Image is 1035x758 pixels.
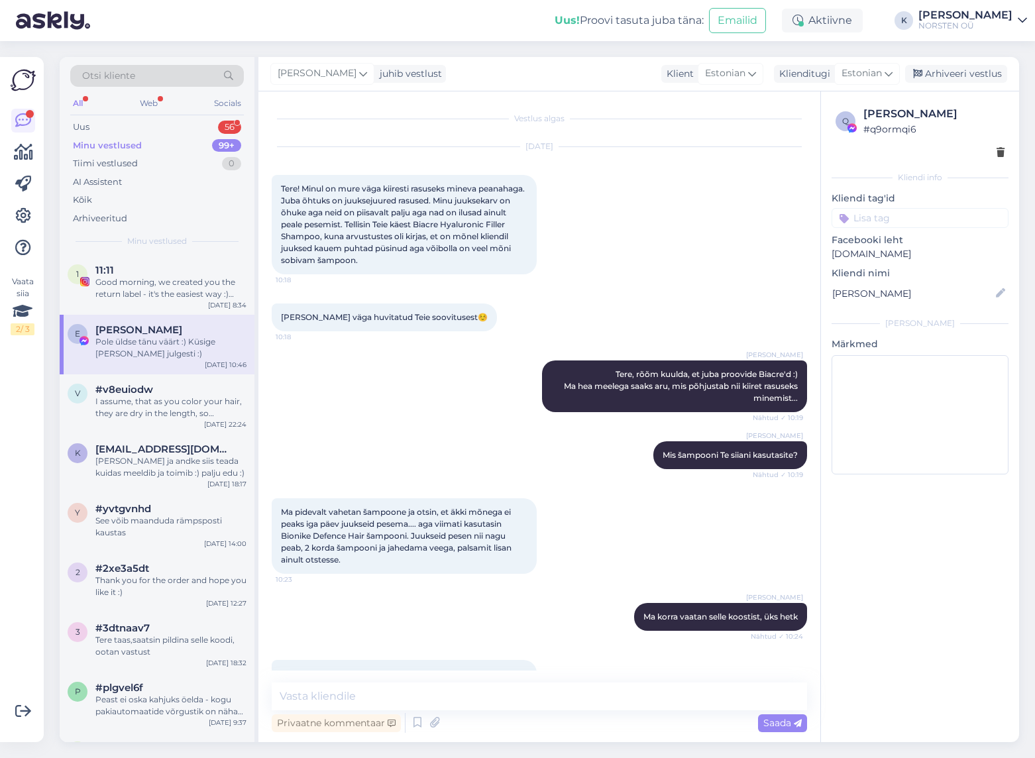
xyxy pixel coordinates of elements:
[95,503,151,515] span: #yvtgvnhd
[211,95,244,112] div: Socials
[95,574,246,598] div: Thank you for the order and hope you like it :)
[705,66,745,81] span: Estonian
[842,116,849,126] span: q
[95,515,246,539] div: See võib maanduda rämpsposti kaustas
[753,470,803,480] span: Nähtud ✓ 10:19
[73,139,142,152] div: Minu vestlused
[73,176,122,189] div: AI Assistent
[76,269,79,279] span: 1
[95,384,153,396] span: #v8euiodw
[709,8,766,33] button: Emailid
[842,66,882,81] span: Estonian
[75,388,80,398] span: v
[763,717,802,729] span: Saada
[832,317,1008,329] div: [PERSON_NAME]
[832,247,1008,261] p: [DOMAIN_NAME]
[204,419,246,429] div: [DATE] 22:24
[73,121,89,134] div: Uus
[222,157,241,170] div: 0
[555,13,704,28] div: Proovi tasuta juba täna:
[95,622,150,634] span: #3dtnaav7
[832,191,1008,205] p: Kliendi tag'id
[751,631,803,641] span: Nähtud ✓ 10:24
[863,122,1005,136] div: # q9ormqi6
[204,539,246,549] div: [DATE] 14:00
[281,669,529,714] span: See on selline rasueritust reguleeriv aga olen mitmeid volüümi šampoone proovinud, et need võtava...
[73,193,92,207] div: Kõik
[643,612,798,622] span: Ma korra vaatan selle koostist, üks hetk
[782,9,863,32] div: Aktiivne
[918,21,1012,31] div: NORSTEN OÜ
[76,567,80,577] span: 2
[272,140,807,152] div: [DATE]
[746,350,803,360] span: [PERSON_NAME]
[76,627,80,637] span: 3
[127,235,187,247] span: Minu vestlused
[95,682,143,694] span: #plgvel6f
[206,598,246,608] div: [DATE] 12:27
[95,455,246,479] div: [PERSON_NAME] ja andke siis teada kuidas meeldib ja toimib :) palju edu :)
[272,113,807,125] div: Vestlus algas
[75,329,80,339] span: E
[832,337,1008,351] p: Märkmed
[863,106,1005,122] div: [PERSON_NAME]
[905,65,1007,83] div: Arhiveeri vestlus
[208,300,246,310] div: [DATE] 8:34
[137,95,160,112] div: Web
[205,360,246,370] div: [DATE] 10:46
[746,431,803,441] span: [PERSON_NAME]
[832,266,1008,280] p: Kliendi nimi
[73,212,127,225] div: Arhiveeritud
[774,67,830,81] div: Klienditugi
[95,563,149,574] span: #2xe3a5dt
[276,332,325,342] span: 10:18
[895,11,913,30] div: K
[661,67,694,81] div: Klient
[95,443,233,455] span: kadilaos62@gmail.com
[206,658,246,668] div: [DATE] 18:32
[753,413,803,423] span: Nähtud ✓ 10:19
[82,69,135,83] span: Otsi kliente
[209,718,246,728] div: [DATE] 9:37
[832,208,1008,228] input: Lisa tag
[281,507,514,565] span: Ma pidevalt vahetan šampoone ja otsin, et äkki mõnega ei peaks iga päev juukseid pesema.... aga v...
[281,312,488,322] span: [PERSON_NAME] väga huvitatud Teie soovitusest☺️
[207,479,246,489] div: [DATE] 18:17
[95,336,246,360] div: Pole üldse tänu väärt :) Küsige [PERSON_NAME] julgesti :)
[11,276,34,335] div: Vaata siia
[70,95,85,112] div: All
[374,67,442,81] div: juhib vestlust
[918,10,1027,31] a: [PERSON_NAME]NORSTEN OÜ
[918,10,1012,21] div: [PERSON_NAME]
[95,324,182,336] span: Evelin Täht
[212,139,241,152] div: 99+
[95,276,246,300] div: Good morning, we created you the return label - it's the easiest way :) Please print it out and p...
[73,157,138,170] div: Tiimi vestlused
[276,275,325,285] span: 10:18
[75,448,81,458] span: k
[95,694,246,718] div: Peast ei oska kahjuks öelda - kogu pakiautomaatide võrgustik on näha pakiautomaadi valiku tegemisel
[281,184,527,265] span: Tere! Minul on mure väga kiiresti rasuseks mineva peanahaga. Juba õhtuks on juuksejuured rasused....
[832,172,1008,184] div: Kliendi info
[832,286,993,301] input: Lisa nimi
[95,634,246,658] div: Tere taas,saatsin pildina selle koodi, ootan vastust
[95,264,114,276] span: 11:11
[564,369,800,403] span: Tere, rõõm kuulda, et juba proovide Biacre'd :) Ma hea meelega saaks aru, mis põhjustab nii kiire...
[11,68,36,93] img: Askly Logo
[95,396,246,419] div: I assume, that as you color your hair, they are dry in the length, so Seaboost conditioner is ver...
[555,14,580,27] b: Uus!
[75,686,81,696] span: p
[218,121,241,134] div: 56
[75,508,80,517] span: y
[832,233,1008,247] p: Facebooki leht
[663,450,798,460] span: Mis šampooni Te siiani kasutasite?
[95,741,149,753] span: #djddawal
[272,714,401,732] div: Privaatne kommentaar
[276,574,325,584] span: 10:23
[278,66,356,81] span: [PERSON_NAME]
[11,323,34,335] div: 2 / 3
[746,592,803,602] span: [PERSON_NAME]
